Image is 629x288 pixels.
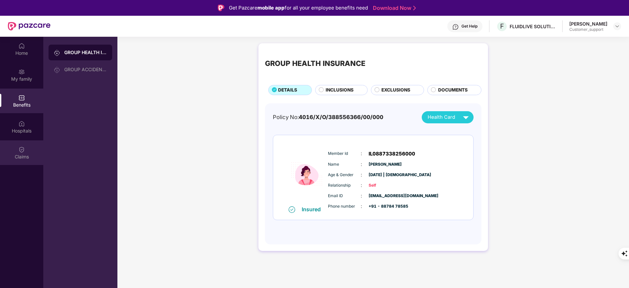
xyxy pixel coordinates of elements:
[328,193,361,199] span: Email ID
[361,182,362,189] span: :
[413,5,416,11] img: Stroke
[510,23,556,30] div: FLUIDLIVE SOLUTIONS
[500,22,504,30] span: F
[452,24,459,30] img: svg+xml;base64,PHN2ZyBpZD0iSGVscC0zMngzMiIgeG1sbnM9Imh0dHA6Ly93d3cudzMub3JnLzIwMDAvc3ZnIiB3aWR0aD...
[54,50,60,56] img: svg+xml;base64,PHN2ZyB3aWR0aD0iMjAiIGhlaWdodD0iMjAiIHZpZXdCb3g9IjAgMCAyMCAyMCIgZmlsbD0ibm9uZSIgeG...
[460,112,472,123] img: svg+xml;base64,PHN2ZyB4bWxucz0iaHR0cDovL3d3dy53My5vcmcvMjAwMC9zdmciIHZpZXdCb3g9IjAgMCAyNCAyNCIgd2...
[265,58,365,69] div: GROUP HEALTH INSURANCE
[569,27,607,32] div: Customer_support
[18,120,25,127] img: svg+xml;base64,PHN2ZyBpZD0iSG9zcGl0YWxzIiB4bWxucz0iaHR0cDovL3d3dy53My5vcmcvMjAwMC9zdmciIHdpZHRoPS...
[273,113,383,121] div: Policy No:
[18,94,25,101] img: svg+xml;base64,PHN2ZyBpZD0iQmVuZWZpdHMiIHhtbG5zPSJodHRwOi8vd3d3LnczLm9yZy8yMDAwL3N2ZyIgd2lkdGg9Ij...
[257,5,285,11] strong: mobile app
[328,161,361,168] span: Name
[229,4,368,12] div: Get Pazcare for all your employee benefits need
[302,206,325,213] div: Insured
[287,142,326,206] img: icon
[461,24,477,29] div: Get Help
[569,21,607,27] div: [PERSON_NAME]
[369,203,401,210] span: +91 - 88784 78585
[438,87,468,94] span: DOCUMENTS
[361,171,362,178] span: :
[361,150,362,157] span: :
[373,5,414,11] a: Download Now
[361,192,362,199] span: :
[326,87,354,94] span: INCLUSIONS
[54,67,60,73] img: svg+xml;base64,PHN2ZyB3aWR0aD0iMjAiIGhlaWdodD0iMjAiIHZpZXdCb3g9IjAgMCAyMCAyMCIgZmlsbD0ibm9uZSIgeG...
[428,113,455,121] span: Health Card
[299,114,383,120] span: 4016/X/O/388556366/00/000
[328,182,361,189] span: Relationship
[369,150,415,158] span: IL0887338256000
[422,111,474,123] button: Health Card
[615,24,620,29] img: svg+xml;base64,PHN2ZyBpZD0iRHJvcGRvd24tMzJ4MzIiIHhtbG5zPSJodHRwOi8vd3d3LnczLm9yZy8yMDAwL3N2ZyIgd2...
[361,161,362,168] span: :
[328,203,361,210] span: Phone number
[361,203,362,210] span: :
[18,146,25,153] img: svg+xml;base64,PHN2ZyBpZD0iQ2xhaW0iIHhtbG5zPSJodHRwOi8vd3d3LnczLm9yZy8yMDAwL3N2ZyIgd2lkdGg9IjIwIi...
[289,206,295,213] img: svg+xml;base64,PHN2ZyB4bWxucz0iaHR0cDovL3d3dy53My5vcmcvMjAwMC9zdmciIHdpZHRoPSIxNiIgaGVpZ2h0PSIxNi...
[328,172,361,178] span: Age & Gender
[64,67,107,72] div: GROUP ACCIDENTAL INSURANCE
[18,69,25,75] img: svg+xml;base64,PHN2ZyB3aWR0aD0iMjAiIGhlaWdodD0iMjAiIHZpZXdCb3g9IjAgMCAyMCAyMCIgZmlsbD0ibm9uZSIgeG...
[218,5,224,11] img: Logo
[328,151,361,157] span: Member Id
[369,161,401,168] span: [PERSON_NAME]
[278,87,297,94] span: DETAILS
[369,193,401,199] span: [EMAIL_ADDRESS][DOMAIN_NAME]
[369,182,401,189] span: Self
[64,49,107,56] div: GROUP HEALTH INSURANCE
[8,22,51,31] img: New Pazcare Logo
[18,43,25,49] img: svg+xml;base64,PHN2ZyBpZD0iSG9tZSIgeG1sbnM9Imh0dHA6Ly93d3cudzMub3JnLzIwMDAvc3ZnIiB3aWR0aD0iMjAiIG...
[369,172,401,178] span: [DATE] | [DEMOGRAPHIC_DATA]
[381,87,410,94] span: EXCLUSIONS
